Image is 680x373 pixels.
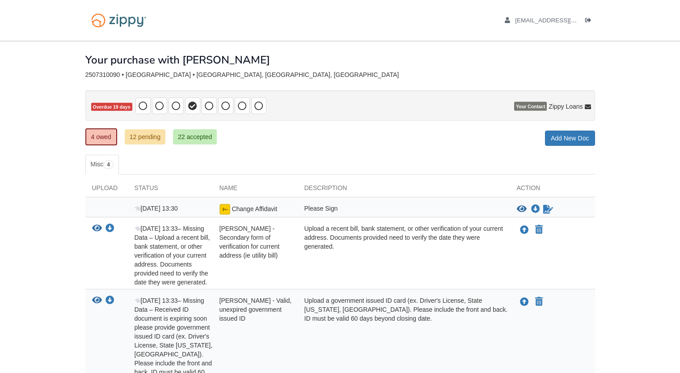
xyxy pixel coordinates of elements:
a: 22 accepted [173,129,217,144]
button: View Chelsea Salmon - Valid, unexpired government issued ID [92,296,102,305]
div: Upload a recent bill, bank statement, or other verification of your current address. Documents pr... [298,224,510,287]
span: labowski11@gmail.com [515,17,617,24]
div: 2507310090 • [GEOGRAPHIC_DATA] • [GEOGRAPHIC_DATA], [GEOGRAPHIC_DATA], [GEOGRAPHIC_DATA] [85,71,595,79]
button: View Change Affidavit [517,205,527,214]
button: View Chelsea Salmon - Secondary form of verification for current address (ie utility bill) [92,224,102,233]
span: [DATE] 13:30 [135,205,178,212]
button: Upload Chelsea Salmon - Secondary form of verification for current address (ie utility bill) [519,224,530,236]
a: 12 pending [125,129,165,144]
div: Upload [85,183,128,197]
span: [DATE] 13:33 [135,225,178,232]
div: Name [213,183,298,197]
span: Change Affidavit [232,205,277,212]
h1: Your purchase with [PERSON_NAME] [85,54,270,66]
span: Your Contact [514,102,547,111]
a: 4 owed [85,128,117,145]
span: [PERSON_NAME] - Valid, unexpired government issued ID [220,297,292,322]
span: 4 [103,160,114,169]
img: Logo [85,9,152,32]
span: [PERSON_NAME] - Secondary form of verification for current address (ie utility bill) [220,225,280,259]
div: Status [128,183,213,197]
span: Overdue 19 days [91,103,132,111]
div: Action [510,183,595,197]
a: Log out [585,17,595,26]
img: esign [220,204,230,215]
a: Misc [85,155,119,174]
a: Download Chelsea Salmon - Valid, unexpired government issued ID [106,297,114,305]
a: edit profile [505,17,618,26]
button: Declare Chelsea Salmon - Secondary form of verification for current address (ie utility bill) not... [534,225,544,235]
a: Add New Doc [545,131,595,146]
div: – Missing Data – Upload a recent bill, bank statement, or other verification of your current addr... [128,224,213,287]
button: Upload Chelsea Salmon - Valid, unexpired government issued ID [519,296,530,308]
div: Please Sign [298,204,510,215]
button: Declare Chelsea Salmon - Valid, unexpired government issued ID not applicable [534,297,544,307]
a: Download Change Affidavit [531,206,540,213]
span: [DATE] 13:33 [135,297,178,304]
a: Download Chelsea Salmon - Secondary form of verification for current address (ie utility bill) [106,225,114,233]
a: Waiting for your co-borrower to e-sign [542,204,554,215]
div: Description [298,183,510,197]
span: Zippy Loans [549,102,583,111]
